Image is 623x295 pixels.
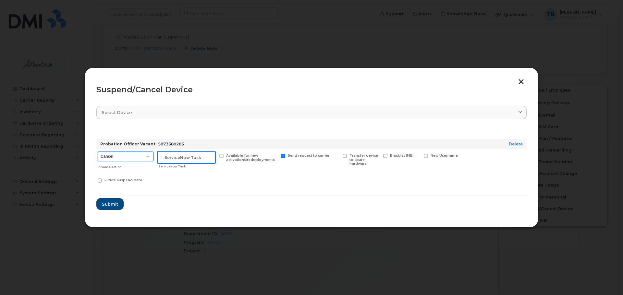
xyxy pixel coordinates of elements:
[98,162,153,170] div: Choose action
[104,178,142,182] span: Future suspend date
[158,152,215,163] input: ServiceNow Task
[96,198,124,210] button: Submit
[288,153,329,158] span: Send request to carrier
[273,154,276,157] input: Send request to carrier
[390,153,413,158] span: Blacklist IMEI
[158,164,215,169] div: ServiceNow Task
[100,142,155,146] strong: Probation Officer Vacant
[96,106,527,119] a: Select device
[158,142,184,146] span: 5873380285
[431,153,458,158] span: New Username
[349,153,378,166] span: Transfer device to spare hardware
[96,86,527,94] div: Suspend/Cancel Device
[212,154,215,157] input: Available for new activations/redeployments
[102,201,118,207] span: Submit
[509,142,523,146] a: Delete
[102,109,132,116] span: Select device
[416,154,419,157] input: New Username
[226,153,275,162] span: Available for new activations/redeployments
[375,154,379,157] input: Blacklist IMEI
[335,154,338,157] input: Transfer device to spare hardware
